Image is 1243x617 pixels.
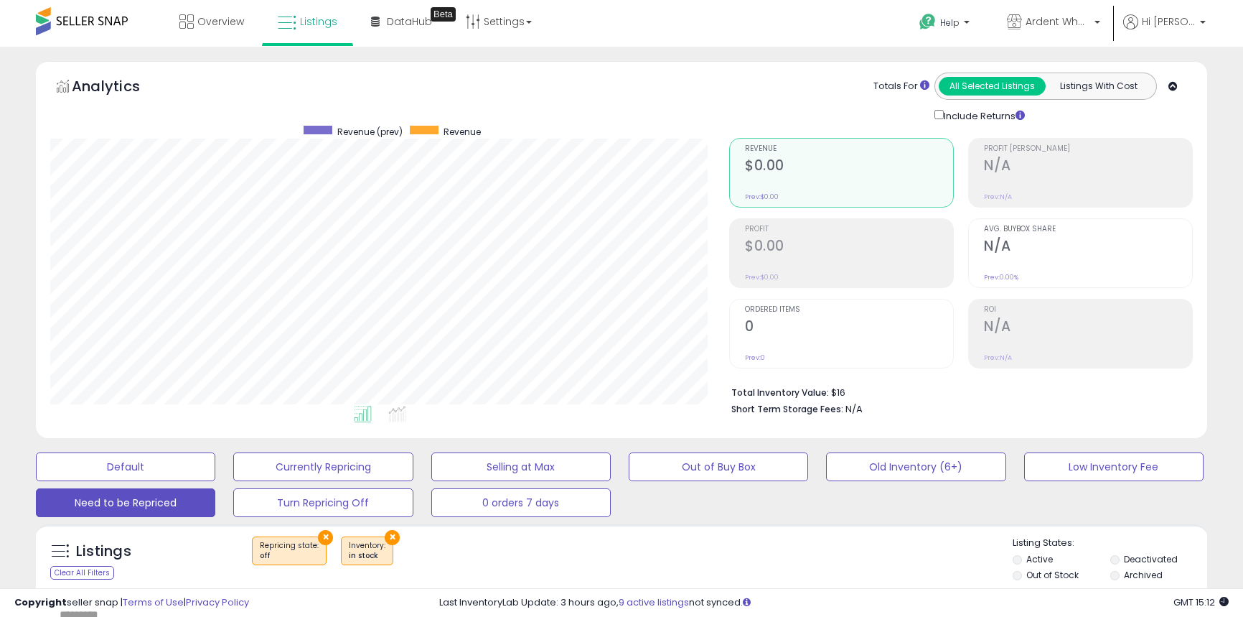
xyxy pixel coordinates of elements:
[260,551,319,561] div: off
[1045,77,1152,96] button: Listings With Cost
[186,595,249,609] a: Privacy Policy
[731,383,1182,400] li: $16
[745,353,765,362] small: Prev: 0
[14,596,249,610] div: seller snap | |
[745,192,779,201] small: Prev: $0.00
[123,595,184,609] a: Terms of Use
[1013,537,1207,550] p: Listing States:
[431,7,456,22] div: Tooltip anchor
[444,126,481,138] span: Revenue
[629,453,808,481] button: Out of Buy Box
[984,306,1192,314] span: ROI
[300,14,337,29] span: Listings
[387,14,432,29] span: DataHub
[984,157,1192,177] h2: N/A
[1173,595,1229,609] span: 2025-08-11 15:12 GMT
[924,107,1042,124] div: Include Returns
[745,238,953,257] h2: $0.00
[349,551,385,561] div: in stock
[731,403,843,415] b: Short Term Storage Fees:
[745,306,953,314] span: Ordered Items
[1026,553,1053,565] label: Active
[233,453,413,481] button: Currently Repricing
[1124,569,1163,581] label: Archived
[36,488,215,517] button: Need to be Repriced
[745,273,779,282] small: Prev: $0.00
[36,453,215,481] button: Default
[1026,569,1079,581] label: Out of Stock
[984,226,1192,233] span: Avg. Buybox Share
[984,238,1192,257] h2: N/A
[14,595,67,609] strong: Copyright
[1024,453,1204,481] button: Low Inventory Fee
[431,488,611,517] button: 0 orders 7 days
[337,126,403,138] span: Revenue (prev)
[385,530,400,545] button: ×
[984,353,1012,362] small: Prev: N/A
[984,273,1018,282] small: Prev: 0.00%
[826,453,1005,481] button: Old Inventory (6+)
[745,226,953,233] span: Profit
[431,453,611,481] button: Selling at Max
[919,13,937,31] i: Get Help
[984,318,1192,338] h2: N/A
[318,530,333,545] button: ×
[349,540,385,562] span: Inventory :
[1142,14,1196,29] span: Hi [PERSON_NAME]
[745,157,953,177] h2: $0.00
[1026,14,1090,29] span: Ardent Wholesale
[745,318,953,338] h2: 0
[939,77,1046,96] button: All Selected Listings
[439,596,1229,610] div: Last InventoryLab Update: 3 hours ago, not synced.
[233,488,413,517] button: Turn Repricing Off
[1123,14,1206,47] a: Hi [PERSON_NAME]
[72,76,168,100] h5: Analytics
[50,566,114,580] div: Clear All Filters
[984,145,1192,153] span: Profit [PERSON_NAME]
[745,145,953,153] span: Revenue
[1124,553,1178,565] label: Deactivated
[731,386,829,399] b: Total Inventory Value:
[873,80,929,93] div: Totals For
[260,540,319,562] span: Repricing state :
[940,17,960,29] span: Help
[76,542,131,562] h5: Listings
[197,14,244,29] span: Overview
[984,192,1012,201] small: Prev: N/A
[619,595,689,609] a: 9 active listings
[845,402,863,416] span: N/A
[908,2,984,47] a: Help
